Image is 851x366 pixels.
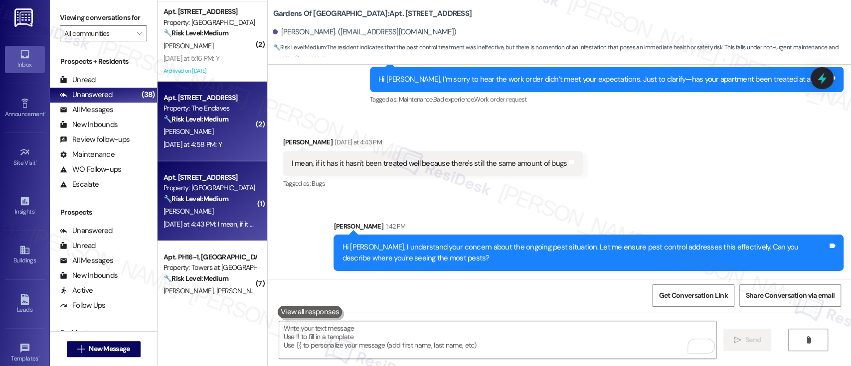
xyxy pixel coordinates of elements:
div: All Messages [60,255,113,266]
span: [PERSON_NAME] [164,286,216,295]
div: Apt. [STREET_ADDRESS] [164,93,256,103]
div: Property: [GEOGRAPHIC_DATA] [164,17,256,28]
div: Unread [60,241,96,251]
span: New Message [89,344,130,354]
div: [DATE] at 4:43 PM: I mean, if it has it hasn't been treated well because there's still the same a... [164,220,470,229]
div: Residents [50,328,157,338]
span: Maintenance , [399,95,433,104]
span: [PERSON_NAME] [164,207,213,216]
div: Apt. PH16-1, [GEOGRAPHIC_DATA] [164,252,256,262]
a: Buildings [5,242,45,268]
div: Follow Ups [60,300,106,311]
div: Maintenance [60,149,115,160]
i:  [77,345,85,353]
span: • [44,109,46,116]
div: Property: Towers at [GEOGRAPHIC_DATA] [164,262,256,273]
a: Insights • [5,193,45,220]
div: Apt. [STREET_ADDRESS] [164,6,256,17]
div: [PERSON_NAME] [334,221,844,235]
div: Hi [PERSON_NAME], I understand your concern about the ongoing pest situation. Let me ensure pest ... [342,242,828,263]
button: Get Conversation Link [652,284,734,307]
div: [DATE] at 5:16 PM: Y [164,54,219,63]
textarea: To enrich screen reader interactions, please activate Accessibility in Grammarly extension settings [279,321,715,359]
a: Site Visit • [5,144,45,171]
div: WO Follow-ups [60,164,121,175]
div: [DATE] at 4:58 PM: Y [164,140,222,149]
span: Bad experience , [433,95,474,104]
div: Property: [GEOGRAPHIC_DATA] [164,183,256,193]
button: Send [723,329,772,351]
span: [PERSON_NAME] [164,127,213,136]
div: Prospects [50,207,157,218]
button: Share Conversation via email [739,284,841,307]
span: [PERSON_NAME] [164,41,213,50]
span: Bugs [312,179,325,188]
div: Unanswered [60,90,113,100]
div: Unread [60,75,96,85]
span: Send [745,335,761,345]
div: [PERSON_NAME] [283,137,583,151]
label: Viewing conversations for [60,10,147,25]
input: All communities [64,25,131,41]
div: Unanswered [60,226,113,236]
div: Tagged as: [283,176,583,191]
a: Inbox [5,46,45,73]
div: Property: The Enclaves [164,103,256,114]
div: Prospects + Residents [50,56,157,67]
div: 1:42 PM [383,221,405,232]
div: Archived on [DATE] [163,65,257,77]
span: Get Conversation Link [659,290,727,301]
div: Tagged as: [370,92,844,107]
i:  [734,336,741,344]
span: [PERSON_NAME] [216,286,266,295]
button: New Message [67,341,141,357]
strong: 🔧 Risk Level: Medium [164,194,228,203]
span: Work order request [474,95,526,104]
div: I mean, if it has it hasn't been treated well because there's still the same amount of bugs [291,158,567,169]
strong: 🔧 Risk Level: Medium [273,43,326,51]
div: New Inbounds [60,270,118,281]
i:  [804,336,812,344]
div: Review follow-ups [60,134,130,145]
span: : The resident indicates that the pest control treatment was ineffective, but there is no mention... [273,42,851,64]
span: • [36,158,37,165]
i:  [137,29,142,37]
div: [DATE] at 4:43 PM [333,137,382,147]
div: Escalate [60,179,99,190]
div: New Inbounds [60,120,118,130]
span: Share Conversation via email [746,290,835,301]
div: All Messages [60,105,113,115]
a: Leads [5,291,45,318]
span: • [38,354,40,361]
div: Hi [PERSON_NAME], I’m sorry to hear the work order didn’t meet your expectations. Just to clarify... [378,74,828,85]
div: Active [60,285,93,296]
strong: 🔧 Risk Level: Medium [164,28,228,37]
div: (38) [139,87,157,103]
div: Apt. [STREET_ADDRESS] [164,172,256,183]
b: Gardens Of [GEOGRAPHIC_DATA]: Apt. [STREET_ADDRESS] [273,8,472,19]
img: ResiDesk Logo [14,8,35,27]
strong: 🔧 Risk Level: Medium [164,115,228,123]
div: [PERSON_NAME]. ([EMAIL_ADDRESS][DOMAIN_NAME]) [273,27,456,37]
span: • [34,207,36,214]
strong: 🔧 Risk Level: Medium [164,274,228,283]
